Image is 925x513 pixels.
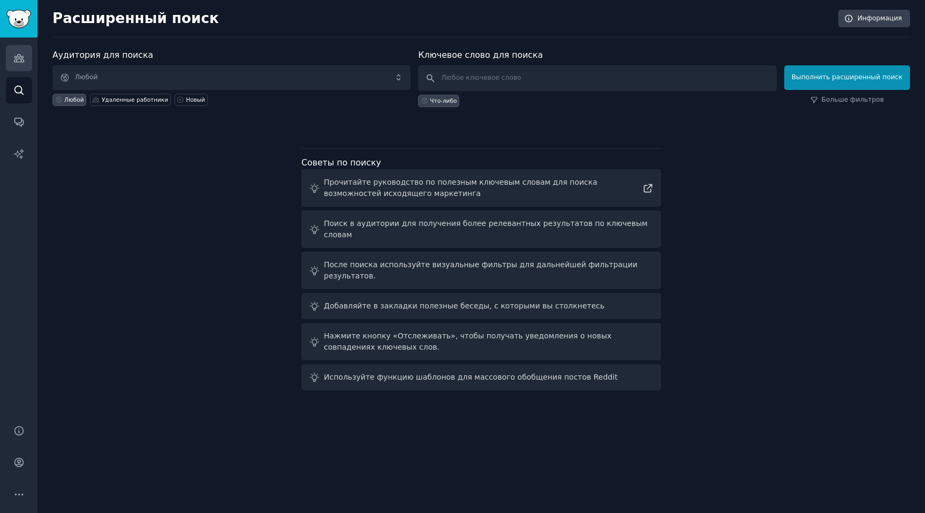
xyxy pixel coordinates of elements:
font: Информация [858,14,902,22]
font: Удаленные работники [102,96,168,103]
a: Больше фильтров [810,95,884,105]
button: Любой [52,65,411,90]
font: Любой [75,73,98,81]
font: Что-либо [430,97,457,104]
font: Любой [64,96,84,103]
font: Нажмите кнопку «Отслеживать», чтобы получать уведомления о новых совпадениях ключевых слов. [324,331,611,351]
a: Информация [838,10,910,28]
font: Советы по поиску [301,157,381,168]
input: Любое ключевое слово [418,65,776,91]
button: Выполнить расширенный поиск [784,65,910,90]
font: Расширенный поиск [52,10,219,26]
font: Поиск в аудитории для получения более релевантных результатов по ключевым словам [324,219,648,239]
font: Ключевое слово для поиска [418,50,543,60]
img: Логотип GummySearch [6,10,31,28]
font: Используйте функцию шаблонов для массового обобщения постов Reddit [324,373,618,381]
font: Прочитайте руководство по полезным ключевым словам для поиска возможностей исходящего маркетинга [324,178,597,198]
font: Новый [186,96,206,103]
font: Аудитория для поиска [52,50,153,60]
font: Добавляйте в закладки полезные беседы, с которыми вы столкнетесь [324,301,604,310]
font: После поиска используйте визуальные фильтры для дальнейшей фильтрации результатов. [324,260,638,280]
a: Новый [175,94,208,106]
font: Больше фильтров [822,96,884,103]
font: Выполнить расширенный поиск [792,73,903,81]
